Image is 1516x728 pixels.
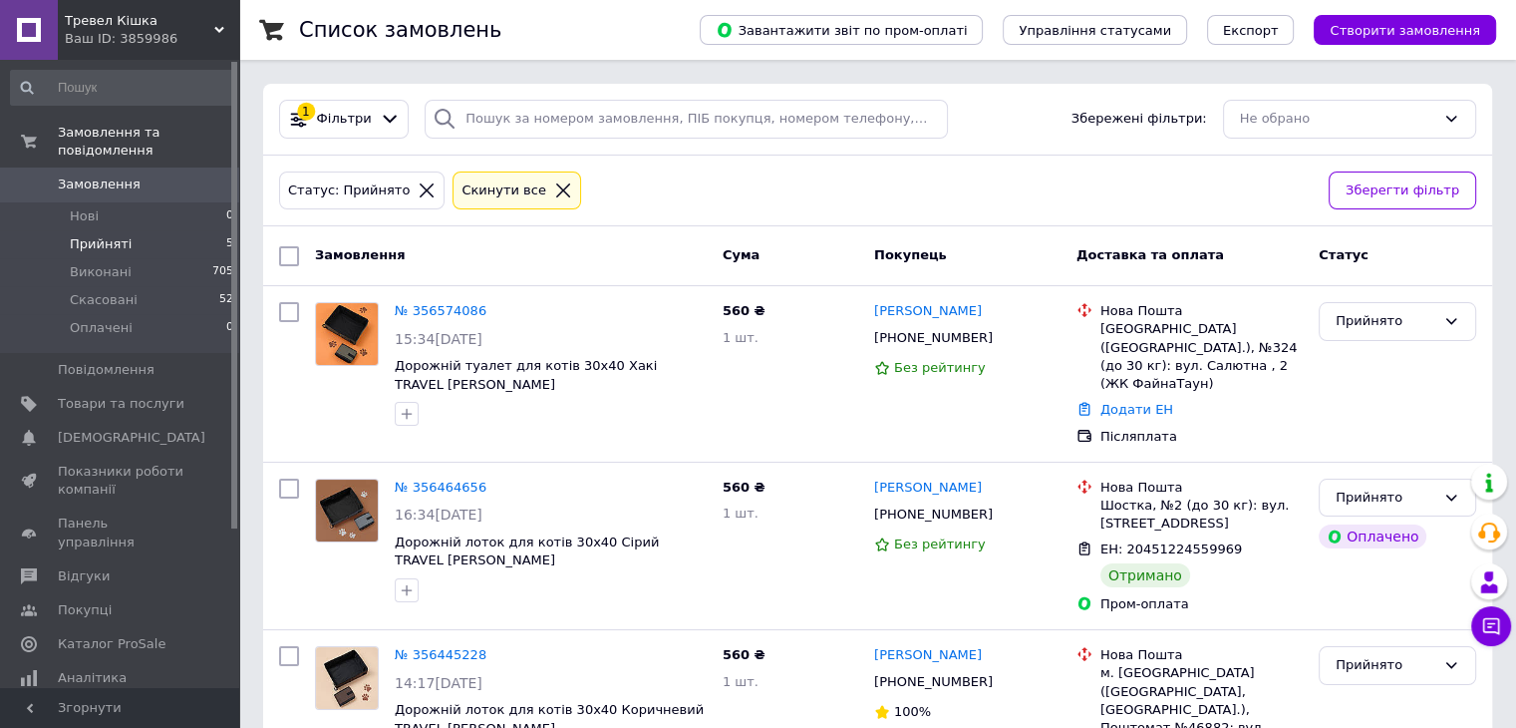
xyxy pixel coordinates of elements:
span: Замовлення та повідомлення [58,124,239,160]
a: № 356574086 [395,303,486,318]
span: 1 шт. [723,674,758,689]
span: 52 [219,291,233,309]
button: Експорт [1207,15,1295,45]
div: Статус: Прийнято [284,181,414,201]
div: Прийнято [1336,488,1435,509]
span: Аналітика [58,669,127,687]
a: № 356464656 [395,480,486,495]
span: Створити замовлення [1330,23,1480,38]
span: 0 [226,319,233,337]
span: Статус [1319,247,1368,262]
a: Дорожній лоток для котів 30х40 Сірий TRAVEL [PERSON_NAME] [395,535,659,568]
span: Cума [723,247,759,262]
a: Фото товару [315,479,379,543]
span: Повідомлення [58,361,154,379]
span: 16:34[DATE] [395,507,482,523]
span: Збережені фільтри: [1071,110,1207,129]
span: [DEMOGRAPHIC_DATA] [58,429,205,447]
div: Прийнято [1336,311,1435,332]
span: 560 ₴ [723,303,765,318]
span: 15:34[DATE] [395,331,482,347]
span: 1 шт. [723,330,758,345]
span: Завантажити звіт по пром-оплаті [716,21,967,39]
span: Оплачені [70,319,133,337]
span: Покупець [874,247,947,262]
span: Покупці [58,601,112,619]
a: Фото товару [315,646,379,710]
div: Нова Пошта [1100,479,1303,497]
span: Замовлення [315,247,405,262]
img: Фото товару [316,303,378,365]
span: Скасовані [70,291,138,309]
span: Доставка та оплата [1076,247,1224,262]
div: [PHONE_NUMBER] [870,325,997,351]
span: Каталог ProSale [58,635,165,653]
a: Дорожній туалет для котів 30х40 Хакі TRAVEL [PERSON_NAME] [395,358,657,392]
span: Фільтри [317,110,372,129]
button: Завантажити звіт по пром-оплаті [700,15,983,45]
span: 0 [226,207,233,225]
span: 705 [212,263,233,281]
div: 1 [297,103,315,121]
button: Чат з покупцем [1471,606,1511,646]
span: Нові [70,207,99,225]
div: [PHONE_NUMBER] [870,502,997,528]
span: 1 шт. [723,506,758,521]
div: Нова Пошта [1100,646,1303,664]
div: [GEOGRAPHIC_DATA] ([GEOGRAPHIC_DATA].), №324 (до 30 кг): вул. Салютна , 2 (ЖК ФайнаТаун) [1100,320,1303,393]
span: Прийняті [70,235,132,253]
img: Фото товару [316,480,378,542]
div: Нова Пошта [1100,302,1303,320]
input: Пошук [10,70,235,106]
div: Післяплата [1100,428,1303,446]
a: Фото товару [315,302,379,366]
span: Зберегти фільтр [1346,181,1459,201]
span: ЕН: 20451224559969 [1100,542,1242,556]
span: Відгуки [58,567,110,585]
span: Панель управління [58,515,184,550]
span: 560 ₴ [723,480,765,495]
div: Оплачено [1319,525,1426,548]
span: Управління статусами [1019,23,1171,38]
span: Без рейтингу [894,360,986,375]
a: Додати ЕН [1100,402,1173,417]
span: Показники роботи компанії [58,463,184,499]
span: 100% [894,704,931,719]
div: Ваш ID: 3859986 [65,30,239,48]
a: [PERSON_NAME] [874,646,982,665]
button: Управління статусами [1003,15,1187,45]
span: Тревел Кішка [65,12,214,30]
div: Отримано [1100,563,1190,587]
span: 560 ₴ [723,647,765,662]
a: [PERSON_NAME] [874,479,982,498]
button: Створити замовлення [1314,15,1496,45]
img: Фото товару [316,647,378,709]
div: [PHONE_NUMBER] [870,669,997,695]
input: Пошук за номером замовлення, ПІБ покупця, номером телефону, Email, номером накладної [425,100,948,139]
span: Експорт [1223,23,1279,38]
div: Шостка, №2 (до 30 кг): вул. [STREET_ADDRESS] [1100,497,1303,533]
span: 14:17[DATE] [395,675,482,691]
span: Замовлення [58,176,141,193]
div: Cкинути все [457,181,550,201]
span: 5 [226,235,233,253]
h1: Список замовлень [299,18,501,42]
div: Пром-оплата [1100,595,1303,613]
a: № 356445228 [395,647,486,662]
div: Прийнято [1336,655,1435,676]
span: Без рейтингу [894,537,986,551]
button: Зберегти фільтр [1329,172,1476,210]
div: Не обрано [1240,109,1435,130]
a: [PERSON_NAME] [874,302,982,321]
a: Створити замовлення [1294,22,1496,37]
span: Виконані [70,263,132,281]
span: Товари та послуги [58,395,184,413]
